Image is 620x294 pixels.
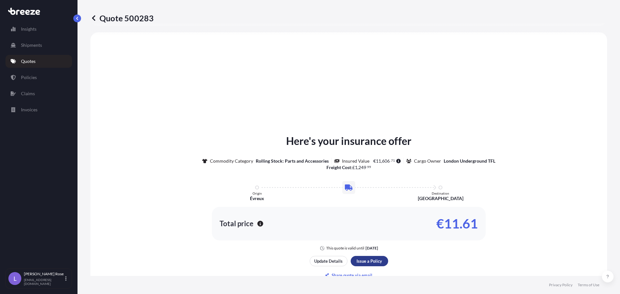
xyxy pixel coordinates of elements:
[24,271,64,277] p: [PERSON_NAME] Rose
[352,165,355,170] span: £
[390,159,391,162] span: .
[250,195,264,202] p: Évreux
[90,13,154,23] p: Quote 500283
[310,270,388,280] button: Share quote via email
[332,272,372,279] p: Share quote via email
[5,55,72,68] a: Quotes
[381,159,382,163] span: ,
[24,278,64,286] p: [EMAIL_ADDRESS][DOMAIN_NAME]
[21,106,37,113] p: Invoices
[355,165,357,170] span: 1
[436,218,478,229] p: €11.61
[356,258,382,264] p: Issue a Policy
[21,26,36,32] p: Insights
[314,258,343,264] p: Update Details
[549,282,573,288] a: Privacy Policy
[418,195,463,202] p: [GEOGRAPHIC_DATA]
[444,158,495,164] p: London Underground TFL
[14,275,16,282] span: L
[21,42,42,48] p: Shipments
[326,246,364,251] p: This quote is valid until
[326,165,351,170] b: Freight Cost
[382,159,390,163] span: 606
[578,282,599,288] a: Terms of Use
[21,58,36,65] p: Quotes
[342,158,369,164] p: Insured Value
[220,220,253,227] p: Total price
[253,191,262,195] p: Origin
[351,256,388,266] button: Issue a Policy
[376,159,381,163] span: 11
[5,23,72,35] a: Insights
[432,191,449,195] p: Destination
[366,246,378,251] p: [DATE]
[326,164,371,171] p: :
[21,90,35,97] p: Claims
[391,159,395,162] span: 71
[5,71,72,84] a: Policies
[414,158,441,164] p: Cargo Owner
[210,158,253,164] p: Commodity Category
[357,165,358,170] span: ,
[5,87,72,100] a: Claims
[21,74,37,81] p: Policies
[373,159,376,163] span: €
[5,39,72,52] a: Shipments
[5,103,72,116] a: Invoices
[367,166,371,168] span: 99
[286,133,411,149] p: Here's your insurance offer
[256,158,329,164] p: Rolling Stock: Parts and Accessories
[310,256,347,266] button: Update Details
[358,165,366,170] span: 249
